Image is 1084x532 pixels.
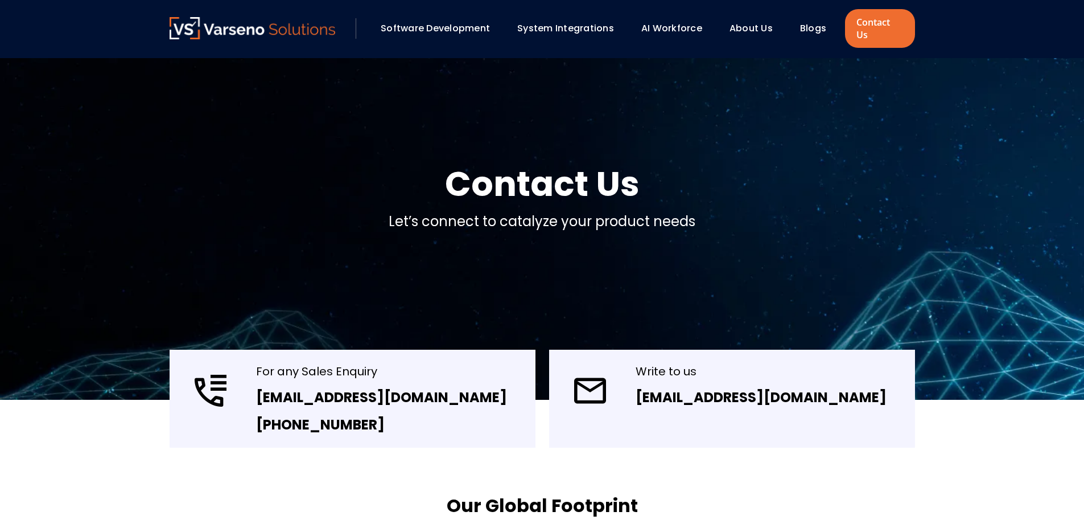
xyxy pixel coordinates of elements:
h2: Our Global Footprint [447,493,638,518]
div: AI Workforce [636,19,718,38]
a: [EMAIL_ADDRESS][DOMAIN_NAME] [256,388,507,407]
a: Varseno Solutions – Product Engineering & IT Services [170,17,336,40]
div: For any Sales Enquiry [256,363,507,379]
a: Contact Us [845,9,914,48]
a: System Integrations [517,22,614,35]
a: About Us [729,22,773,35]
div: Software Development [375,19,506,38]
h1: Contact Us [445,161,640,207]
p: Let’s connect to catalyze your product needs [389,211,695,232]
a: AI Workforce [641,22,702,35]
img: Varseno Solutions – Product Engineering & IT Services [170,17,336,39]
a: [EMAIL_ADDRESS][DOMAIN_NAME] [636,388,887,407]
div: System Integrations [512,19,630,38]
a: Software Development [381,22,490,35]
div: About Us [724,19,789,38]
div: Blogs [794,19,842,38]
a: [PHONE_NUMBER] [256,415,385,434]
div: Write to us [636,363,887,379]
a: Blogs [800,22,826,35]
